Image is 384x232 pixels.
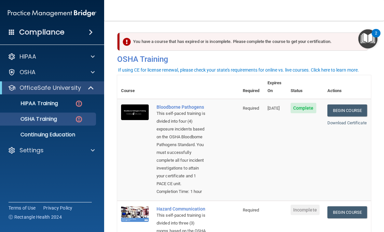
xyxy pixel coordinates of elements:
[157,110,206,188] div: This self-paced training is divided into four (4) exposure incidents based on the OSHA Bloodborne...
[20,68,36,76] p: OSHA
[239,75,264,99] th: Required
[117,75,153,99] th: Course
[75,115,83,123] img: danger-circle.6113f641.png
[358,29,377,48] button: Open Resource Center, 2 new notifications
[287,75,323,99] th: Status
[267,106,280,111] span: [DATE]
[323,75,371,99] th: Actions
[19,28,64,37] h4: Compliance
[75,100,83,108] img: danger-circle.6113f641.png
[327,206,367,218] a: Begin Course
[291,103,316,113] span: Complete
[20,146,44,154] p: Settings
[4,116,57,122] p: OSHA Training
[117,67,360,73] button: If using CE for license renewal, please check your state's requirements for online vs. live cours...
[117,55,371,64] h4: OSHA Training
[157,104,206,110] a: Bloodborne Pathogens
[327,104,367,116] a: Begin Course
[157,188,206,196] div: Completion Time: 1 hour
[8,84,94,92] a: OfficeSafe University
[123,38,131,46] img: exclamation-circle-solid-danger.72ef9ffc.png
[291,205,320,215] span: Incomplete
[8,205,35,211] a: Terms of Use
[4,131,93,138] p: Continuing Education
[118,68,359,72] div: If using CE for license renewal, please check your state's requirements for online vs. live cours...
[43,205,73,211] a: Privacy Policy
[8,68,95,76] a: OSHA
[8,146,95,154] a: Settings
[243,106,259,111] span: Required
[8,53,95,61] a: HIPAA
[20,84,81,92] p: OfficeSafe University
[264,75,287,99] th: Expires On
[120,33,368,51] div: You have a course that has expired or is incomplete. Please complete the course to get your certi...
[375,33,377,42] div: 2
[20,53,36,61] p: HIPAA
[8,7,96,20] img: PMB logo
[8,214,62,220] span: Ⓒ Rectangle Health 2024
[157,206,206,212] a: Hazard Communication
[243,208,259,212] span: Required
[4,100,58,107] p: HIPAA Training
[327,120,367,125] a: Download Certificate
